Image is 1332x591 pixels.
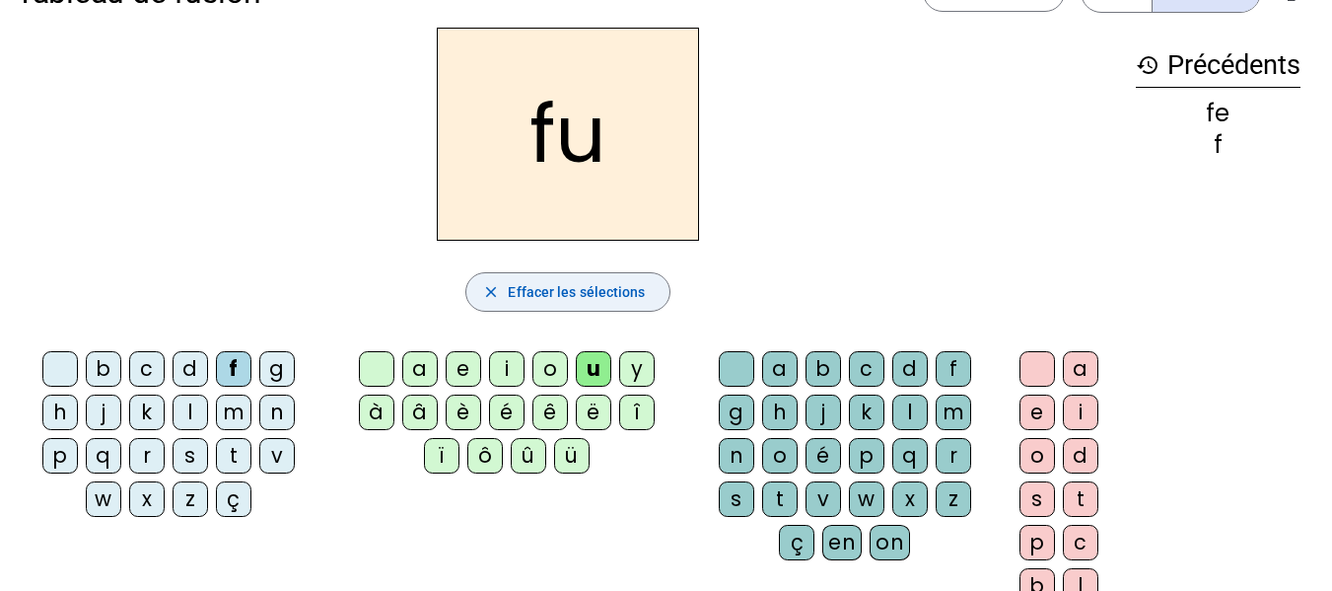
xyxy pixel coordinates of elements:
div: é [806,438,841,474]
div: v [259,438,295,474]
div: k [849,395,884,430]
div: h [42,395,78,430]
div: x [129,481,165,517]
div: l [173,395,208,430]
div: î [619,395,655,430]
div: s [173,438,208,474]
div: r [936,438,971,474]
div: t [216,438,251,474]
div: ç [779,525,814,560]
div: u [576,351,611,387]
div: on [870,525,910,560]
div: j [806,395,841,430]
mat-icon: close [482,283,500,301]
span: Effacer les sélections [508,280,645,304]
div: d [892,351,928,387]
div: û [511,438,546,474]
div: o [532,351,568,387]
div: z [936,481,971,517]
div: c [1063,525,1098,560]
div: ô [467,438,503,474]
div: ç [216,481,251,517]
div: n [259,395,295,430]
div: s [719,481,754,517]
div: z [173,481,208,517]
div: è [446,395,481,430]
div: c [849,351,884,387]
div: é [489,395,525,430]
div: h [762,395,798,430]
div: p [1019,525,1055,560]
div: o [762,438,798,474]
div: ü [554,438,590,474]
div: y [619,351,655,387]
div: g [259,351,295,387]
div: â [402,395,438,430]
div: a [762,351,798,387]
div: f [216,351,251,387]
div: t [1063,481,1098,517]
div: f [936,351,971,387]
div: q [86,438,121,474]
div: q [892,438,928,474]
div: en [822,525,862,560]
div: ê [532,395,568,430]
div: m [216,395,251,430]
div: t [762,481,798,517]
div: d [1063,438,1098,474]
button: Effacer les sélections [465,272,669,312]
div: s [1019,481,1055,517]
div: e [446,351,481,387]
div: a [1063,351,1098,387]
div: w [849,481,884,517]
h2: fu [437,28,699,241]
div: f [1136,133,1300,157]
div: à [359,395,394,430]
mat-icon: history [1136,53,1159,77]
div: r [129,438,165,474]
div: fe [1136,102,1300,125]
div: c [129,351,165,387]
div: p [849,438,884,474]
h3: Précédents [1136,43,1300,88]
div: k [129,395,165,430]
div: e [1019,395,1055,430]
div: a [402,351,438,387]
div: i [489,351,525,387]
div: i [1063,395,1098,430]
div: ï [424,438,459,474]
div: g [719,395,754,430]
div: v [806,481,841,517]
div: l [892,395,928,430]
div: p [42,438,78,474]
div: d [173,351,208,387]
div: j [86,395,121,430]
div: b [806,351,841,387]
div: ë [576,395,611,430]
div: m [936,395,971,430]
div: o [1019,438,1055,474]
div: w [86,481,121,517]
div: x [892,481,928,517]
div: n [719,438,754,474]
div: b [86,351,121,387]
